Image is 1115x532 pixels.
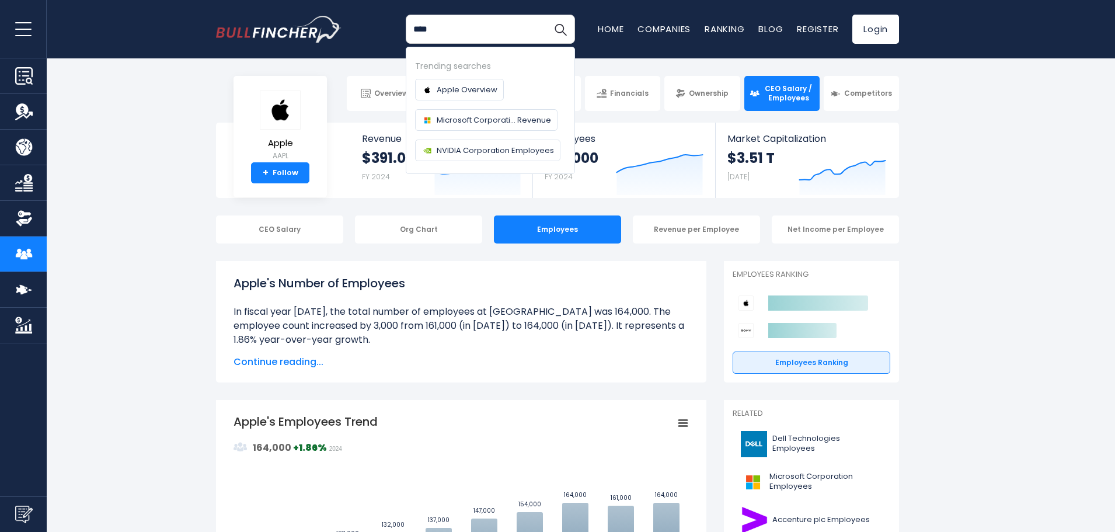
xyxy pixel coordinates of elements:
[263,168,269,178] strong: +
[772,215,899,244] div: Net Income per Employee
[347,76,422,111] a: Overview
[733,409,890,419] p: Related
[234,305,689,347] li: In fiscal year [DATE], the total number of employees at [GEOGRAPHIC_DATA] was 164,000. The employ...
[253,441,291,454] strong: 164,000
[437,144,554,157] span: NVIDIA Corporation Employees
[689,89,729,98] span: Ownership
[437,84,497,96] span: Apple Overview
[546,15,575,44] button: Search
[763,84,814,102] span: CEO Salary / Employees
[299,441,327,454] strong: 1.86%
[362,149,427,167] strong: $391.04 B
[705,23,744,35] a: Ranking
[545,172,573,182] small: FY 2024
[260,151,301,161] small: AAPL
[598,23,623,35] a: Home
[758,23,783,35] a: Blog
[727,133,886,144] span: Market Capitalization
[733,428,890,460] a: Dell Technologies Employees
[216,16,342,43] img: bullfincher logo
[738,295,754,311] img: Apple competitors logo
[473,506,495,515] text: 147,000
[259,90,301,163] a: Apple AAPL
[415,109,557,131] a: Microsoft Corporati... Revenue
[610,89,649,98] span: Financials
[733,352,890,374] a: Employees Ranking
[437,114,551,126] span: Microsoft Corporati... Revenue
[421,145,433,157] img: Company logo
[545,133,703,144] span: Employees
[494,215,621,244] div: Employees
[852,15,899,44] a: Login
[772,515,870,525] span: Accenture plc Employees
[797,23,838,35] a: Register
[382,520,405,529] text: 132,000
[415,79,504,100] a: Apple Overview
[428,516,450,524] text: 137,000
[415,60,566,73] div: Trending searches
[374,89,408,98] span: Overview
[727,172,750,182] small: [DATE]
[234,274,689,292] h1: Apple's Number of Employees
[234,440,248,454] img: graph_employee_icon.svg
[744,76,820,111] a: CEO Salary / Employees
[738,323,754,338] img: Sony Group Corporation competitors logo
[740,431,769,457] img: DELL logo
[637,23,691,35] a: Companies
[293,441,327,454] strong: +
[740,469,766,495] img: MSFT logo
[655,491,678,499] text: 164,000
[611,493,632,502] text: 161,000
[844,89,892,98] span: Competitors
[234,413,378,430] tspan: Apple's Employees Trend
[733,270,890,280] p: Employees Ranking
[824,76,899,111] a: Competitors
[421,114,433,126] img: Company logo
[216,16,342,43] a: Go to homepage
[329,446,342,452] span: 2024
[415,140,560,161] a: NVIDIA Corporation Employees
[260,138,301,148] span: Apple
[733,466,890,498] a: Microsoft Corporation Employees
[216,215,343,244] div: CEO Salary
[362,172,390,182] small: FY 2024
[15,210,33,227] img: Ownership
[769,472,883,492] span: Microsoft Corporation Employees
[421,84,433,96] img: Company logo
[716,123,898,198] a: Market Capitalization $3.51 T [DATE]
[234,355,689,369] span: Continue reading...
[633,215,760,244] div: Revenue per Employee
[564,491,587,499] text: 164,000
[727,149,775,167] strong: $3.51 T
[355,215,482,244] div: Org Chart
[362,133,521,144] span: Revenue
[251,162,309,183] a: +Follow
[772,434,883,454] span: Dell Technologies Employees
[350,123,533,198] a: Revenue $391.04 B FY 2024
[664,76,740,111] a: Ownership
[518,500,541,509] text: 154,000
[533,123,715,198] a: Employees 164,000 FY 2024
[585,76,660,111] a: Financials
